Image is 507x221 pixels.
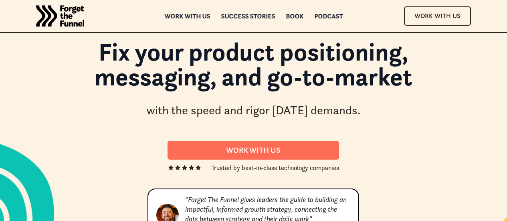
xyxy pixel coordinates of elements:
div: with the speed and rigor [DATE] demands. [146,102,361,119]
h1: Fix your product positioning, messaging, and go-to-market [51,39,456,97]
div: Work With us [177,146,329,155]
a: Podcast [314,13,343,19]
a: Work With us [168,141,339,160]
div: Trusted by best-in-class technology companies [211,163,339,172]
a: Work With Us [404,6,471,25]
a: Work with us [164,13,210,19]
a: Success Stories [221,13,275,19]
a: Book [286,13,303,19]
